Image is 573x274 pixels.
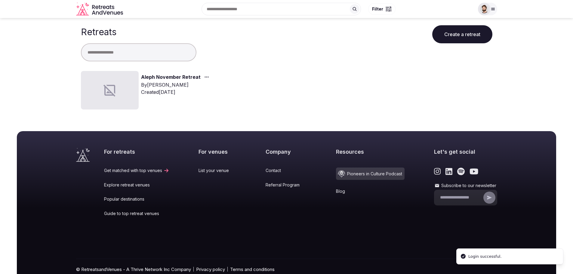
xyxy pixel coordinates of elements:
a: Blog [336,188,405,194]
img: albert [480,5,488,13]
svg: Retreats and Venues company logo [76,2,124,16]
a: Pioneers in Culture Podcast [336,168,405,180]
div: By [PERSON_NAME] [141,81,211,88]
a: Visit the homepage [76,2,124,16]
a: Guide to top retreat venues [104,211,169,217]
a: Contact [266,168,307,174]
h2: Resources [336,148,405,155]
h2: Let's get social [434,148,497,155]
a: Link to the retreats and venues Spotify page [457,168,465,175]
label: Subscribe to our newsletter [434,183,497,189]
button: Filter [368,3,396,15]
a: Aleph November Retreat [141,73,201,81]
a: Privacy policy [196,266,225,272]
div: Login successful. [468,254,502,260]
button: Create a retreat [432,25,492,43]
a: Link to the retreats and venues Youtube page [470,168,478,175]
h1: Retreats [81,26,116,37]
a: Get matched with top venues [104,168,169,174]
a: List your venue [199,168,236,174]
a: Terms and conditions [230,266,275,272]
a: Link to the retreats and venues Instagram page [434,168,441,175]
h2: For retreats [104,148,169,155]
div: Created [DATE] [141,88,211,96]
h2: Company [266,148,307,155]
span: Filter [372,6,383,12]
a: Explore retreat venues [104,182,169,188]
a: Popular destinations [104,196,169,202]
a: Referral Program [266,182,307,188]
a: Visit the homepage [76,148,90,162]
a: Link to the retreats and venues LinkedIn page [445,168,452,175]
h2: For venues [199,148,236,155]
